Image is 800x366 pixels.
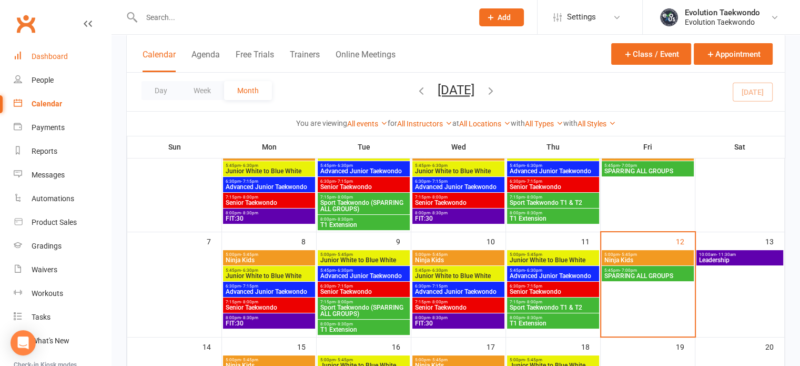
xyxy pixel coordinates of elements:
span: - 7:15pm [525,284,542,289]
span: - 7:15pm [241,179,258,184]
a: Dashboard [14,45,111,68]
span: - 7:15pm [336,284,353,289]
span: FIT:30 [414,320,502,327]
span: Junior White to Blue White [414,273,502,279]
th: Wed [411,136,506,158]
span: - 5:45pm [336,358,353,362]
th: Fri [601,136,695,158]
img: thumb_image1716958358.png [659,7,680,28]
span: - 8:00pm [525,300,542,304]
span: Advanced Junior Taekwondo [225,184,313,190]
span: Senior Taekwondo [320,289,408,295]
span: Advanced Junior Taekwondo [414,184,502,190]
button: Online Meetings [336,50,396,72]
button: Trainers [290,50,320,72]
span: Ninja Kids [414,257,502,263]
span: - 7:15pm [336,179,353,184]
span: - 8:30pm [430,315,448,320]
span: Senior Taekwondo [509,289,597,295]
span: - 6:30pm [430,163,448,168]
span: Advanced Junior Taekwondo [509,168,597,174]
span: 5:45pm [509,163,597,168]
div: 16 [392,338,411,355]
div: 19 [676,338,695,355]
span: Junior White to Blue White [509,257,597,263]
a: Product Sales [14,211,111,234]
div: Evolution Taekwondo [685,8,760,17]
a: Calendar [14,92,111,116]
span: 7:15pm [225,195,313,200]
strong: for [388,119,397,127]
span: - 5:45pm [336,252,353,257]
span: 10:00am [698,252,782,257]
span: 6:30pm [414,179,502,184]
a: Clubworx [13,11,39,37]
div: Evolution Taekwondo [685,17,760,27]
strong: at [452,119,459,127]
span: Advanced Junior Taekwondo [509,273,597,279]
div: Product Sales [32,218,77,226]
span: 6:30pm [225,179,313,184]
span: 8:00pm [320,322,408,327]
span: 7:15pm [509,195,597,200]
span: Ninja Kids [604,257,692,263]
span: 8:00pm [225,315,313,320]
span: SPARRING ALL GROUPS [604,168,692,174]
a: Reports [14,140,111,163]
th: Sat [695,136,785,158]
span: 5:45pm [320,163,408,168]
span: - 11:30am [716,252,736,257]
a: Workouts [14,282,111,305]
span: - 6:30pm [241,163,258,168]
span: - 8:00pm [336,300,353,304]
span: 8:00pm [225,211,313,215]
th: Mon [222,136,317,158]
span: 7:15pm [225,300,313,304]
span: Junior White to Blue White [320,152,408,159]
span: Senior Taekwondo [320,184,408,190]
span: 5:00pm [509,252,597,257]
span: T1 Extension [509,215,597,222]
span: - 6:30pm [336,163,353,168]
span: - 8:00pm [336,195,353,200]
span: Senior Taekwondo [225,304,313,311]
span: - 6:30pm [430,268,448,273]
span: - 8:30pm [430,211,448,215]
span: - 8:30pm [336,322,353,327]
span: 7:15pm [320,300,408,304]
span: - 7:15pm [525,179,542,184]
span: Junior White to Blue White [320,257,408,263]
a: All Locations [459,120,511,128]
a: What's New [14,329,111,353]
a: People [14,68,111,92]
span: 8:00pm [414,315,502,320]
span: 5:45pm [604,163,692,168]
span: - 8:30pm [525,315,542,320]
div: 9 [396,232,411,250]
a: Tasks [14,305,111,329]
span: - 8:30pm [525,211,542,215]
div: 8 [301,232,316,250]
span: 7:15pm [414,300,502,304]
button: Class / Event [611,43,691,65]
span: 6:30pm [225,284,313,289]
span: Advanced Junior Taekwondo [414,289,502,295]
span: 8:00pm [509,315,597,320]
span: 5:00pm [320,358,408,362]
div: Tasks [32,313,50,321]
span: - 6:30pm [241,268,258,273]
span: - 5:45pm [241,252,258,257]
div: 7 [207,232,221,250]
span: 7:15pm [509,300,597,304]
button: Week [180,81,224,100]
a: All events [347,120,388,128]
span: 5:00pm [604,252,692,257]
span: 6:30pm [320,284,408,289]
span: - 7:15pm [241,284,258,289]
span: Ninja Kids [225,257,313,263]
span: 6:30pm [320,179,408,184]
span: 5:45pm [604,268,692,273]
strong: You are viewing [296,119,347,127]
div: 14 [202,338,221,355]
span: Senior Taekwondo [414,304,502,311]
